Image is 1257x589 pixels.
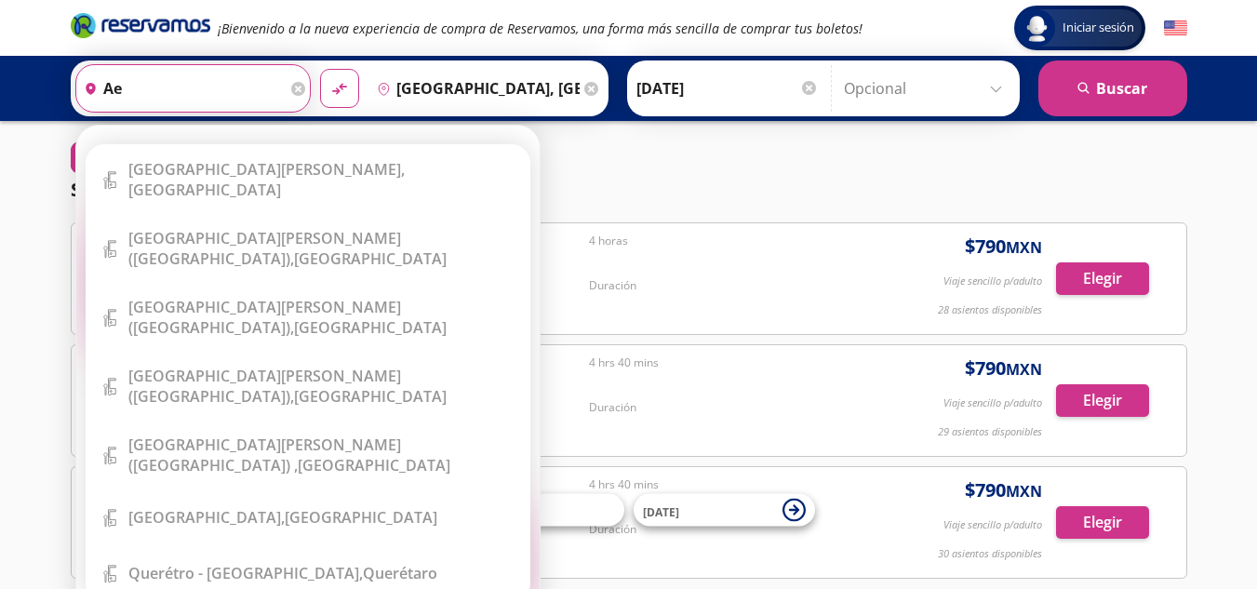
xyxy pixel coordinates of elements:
[965,476,1042,504] span: $ 790
[71,176,310,204] p: Seleccionar horario de ida
[965,233,1042,261] span: $ 790
[71,141,156,174] button: 0Filtros
[128,159,405,180] b: [GEOGRAPHIC_DATA][PERSON_NAME],
[943,395,1042,411] p: Viaje sencillo p/adulto
[589,476,870,493] p: 4 hrs 40 mins
[128,366,515,407] div: [GEOGRAPHIC_DATA]
[128,297,515,338] div: [GEOGRAPHIC_DATA]
[1006,237,1042,258] small: MXN
[71,11,210,39] i: Brand Logo
[589,399,870,416] p: Duración
[589,521,870,538] p: Duración
[1056,506,1149,539] button: Elegir
[128,297,401,338] b: [GEOGRAPHIC_DATA][PERSON_NAME] ([GEOGRAPHIC_DATA]),
[1006,481,1042,502] small: MXN
[128,366,401,407] b: [GEOGRAPHIC_DATA][PERSON_NAME] ([GEOGRAPHIC_DATA]),
[128,435,401,475] b: [GEOGRAPHIC_DATA][PERSON_NAME] ([GEOGRAPHIC_DATA]) ,
[76,65,287,112] input: Buscar Origen
[1038,60,1187,116] button: Buscar
[1056,384,1149,417] button: Elegir
[634,494,815,527] button: [DATE]
[943,274,1042,289] p: Viaje sencillo p/adulto
[128,228,401,269] b: [GEOGRAPHIC_DATA][PERSON_NAME] ([GEOGRAPHIC_DATA]),
[128,507,437,528] div: [GEOGRAPHIC_DATA]
[218,20,863,37] em: ¡Bienvenido a la nueva experiencia de compra de Reservamos, una forma más sencilla de comprar tus...
[844,65,1010,112] input: Opcional
[71,11,210,45] a: Brand Logo
[965,355,1042,382] span: $ 790
[1006,359,1042,380] small: MXN
[1056,262,1149,295] button: Elegir
[643,503,679,519] span: [DATE]
[938,302,1042,318] p: 28 asientos disponibles
[943,517,1042,533] p: Viaje sencillo p/adulto
[589,233,870,249] p: 4 horas
[128,228,515,269] div: [GEOGRAPHIC_DATA]
[128,563,363,583] b: Querétro - [GEOGRAPHIC_DATA],
[128,435,515,475] div: [GEOGRAPHIC_DATA]
[1055,19,1142,37] span: Iniciar sesión
[589,277,870,294] p: Duración
[128,159,515,200] div: [GEOGRAPHIC_DATA]
[369,65,580,112] input: Buscar Destino
[636,65,819,112] input: Elegir Fecha
[128,563,437,583] div: Querétaro
[589,355,870,371] p: 4 hrs 40 mins
[938,424,1042,440] p: 29 asientos disponibles
[938,546,1042,562] p: 30 asientos disponibles
[128,507,285,528] b: [GEOGRAPHIC_DATA],
[1164,17,1187,40] button: English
